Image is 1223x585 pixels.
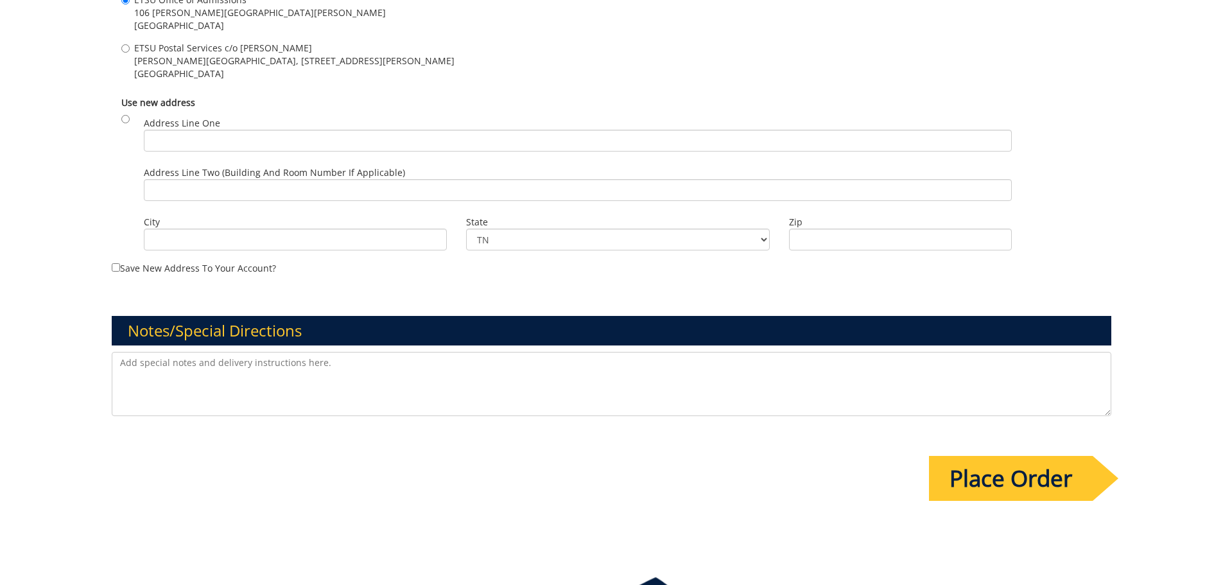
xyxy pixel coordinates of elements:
[144,229,447,250] input: City
[144,166,1012,201] label: Address Line Two (Building and Room Number if applicable)
[789,229,1012,250] input: Zip
[144,216,447,229] label: City
[789,216,1012,229] label: Zip
[121,96,195,109] b: Use new address
[134,19,386,32] span: [GEOGRAPHIC_DATA]
[134,67,455,80] span: [GEOGRAPHIC_DATA]
[144,117,1012,152] label: Address Line One
[134,42,455,55] span: ETSU Postal Services c/o [PERSON_NAME]
[134,55,455,67] span: [PERSON_NAME][GEOGRAPHIC_DATA], [STREET_ADDRESS][PERSON_NAME]
[121,44,130,53] input: ETSU Postal Services c/o [PERSON_NAME] [PERSON_NAME][GEOGRAPHIC_DATA], [STREET_ADDRESS][PERSON_NA...
[144,130,1012,152] input: Address Line One
[112,263,120,272] input: Save new address to your account?
[134,6,386,19] span: 106 [PERSON_NAME][GEOGRAPHIC_DATA][PERSON_NAME]
[144,179,1012,201] input: Address Line Two (Building and Room Number if applicable)
[466,216,770,229] label: State
[112,316,1112,345] h3: Notes/Special Directions
[929,456,1093,501] input: Place Order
